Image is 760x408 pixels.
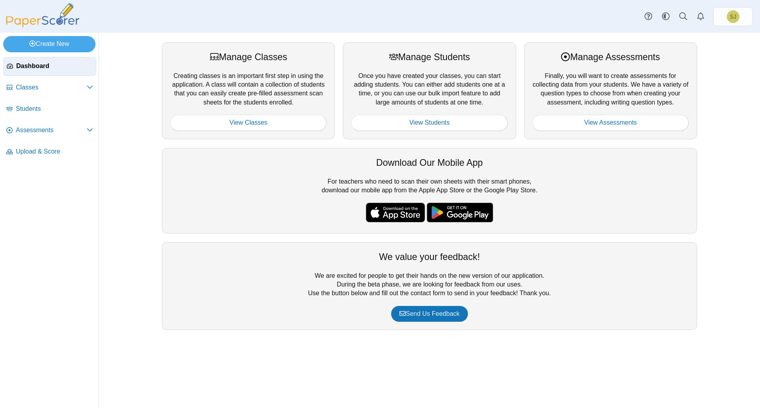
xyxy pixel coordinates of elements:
div: Creating classes is an important first step in using the application. A class will contain a coll... [162,42,335,139]
a: View Assessments [532,115,689,131]
img: apple-store-badge.svg [366,203,425,222]
div: Manage Classes [170,51,327,63]
div: Manage Students [351,51,507,63]
span: Students [16,104,93,113]
a: PaperScorer [3,22,82,28]
a: Send Us Feedback [391,306,468,322]
a: Alerts [692,8,709,25]
a: Assessments [3,121,96,140]
a: Create New [3,36,95,52]
a: Stacey Johnson [713,7,753,26]
div: Manage Assessments [532,51,689,63]
span: Stacey Johnson [727,10,739,23]
div: We value your feedback! [170,250,689,263]
span: Dashboard [16,62,93,70]
div: Finally, you will want to create assessments for collecting data from your students. We have a va... [524,42,697,139]
div: We are excited for people to get their hands on the new version of our application. During the be... [162,242,697,330]
a: Upload & Score [3,142,96,161]
div: Once you have created your classes, you can start adding students. You can either add students on... [343,42,516,139]
img: PaperScorer [3,3,82,27]
img: google-play-badge.png [427,203,493,222]
span: Upload & Score [16,147,93,156]
a: Classes [3,78,96,97]
a: View Students [351,115,507,131]
span: Stacey Johnson [730,14,736,19]
a: Students [3,100,96,119]
span: Classes [16,83,87,92]
span: Assessments [16,126,87,135]
a: Dashboard [3,57,96,76]
div: Download Our Mobile App [170,156,689,169]
span: Send Us Feedback [399,310,460,317]
div: For teachers who need to scan their own sheets with their smart phones, download our mobile app f... [162,148,697,233]
a: View Classes [170,115,327,131]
